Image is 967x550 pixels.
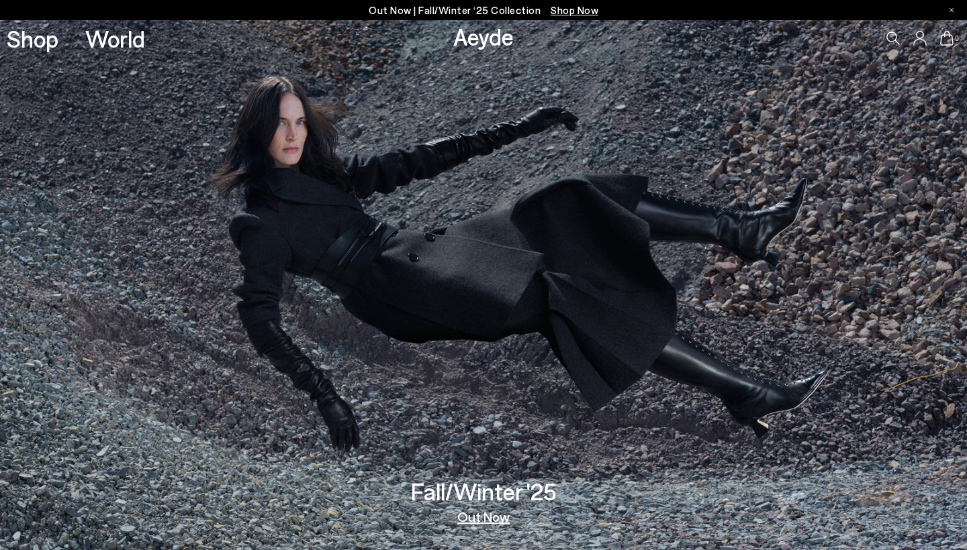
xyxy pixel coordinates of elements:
[457,510,510,523] a: Out Now
[85,27,145,50] a: World
[7,27,58,50] a: Shop
[954,35,960,42] span: 0
[411,480,557,503] h3: Fall/Winter '25
[369,2,598,19] p: Out Now | Fall/Winter ‘25 Collection
[453,22,514,50] a: Aeyde
[551,4,598,16] span: Navigate to /collections/new-in
[940,31,954,46] a: 0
